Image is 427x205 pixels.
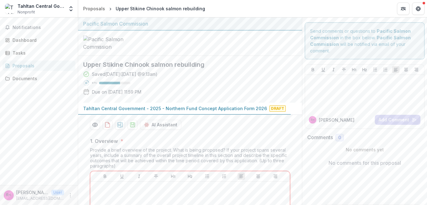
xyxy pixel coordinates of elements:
[3,35,75,45] a: Dashboard
[16,196,64,201] p: [EMAIL_ADDRESS][DOMAIN_NAME]
[307,146,422,153] p: No comments yet
[115,120,125,130] button: download-proposal
[3,73,75,84] a: Documents
[16,189,49,196] p: [PERSON_NAME] <[EMAIL_ADDRESS][DOMAIN_NAME]>
[90,137,118,145] p: 1. Overview
[13,37,70,43] div: Dashboard
[5,4,15,14] img: Tahltan Central Government
[83,36,146,51] img: Pacific Salmon Commission
[67,2,75,15] button: Open entity switcher
[101,173,109,180] button: Bold
[186,173,194,180] button: Heading 2
[116,5,205,12] div: Upper Stikine Chinook salmon rebuilding
[361,66,368,73] button: Heading 2
[135,173,143,180] button: Italicize
[340,66,348,73] button: Strike
[203,173,211,180] button: Bullet List
[319,117,354,123] p: [PERSON_NAME]
[140,120,181,130] button: AI Assistant
[397,2,409,15] button: Partners
[13,75,70,82] div: Documents
[169,173,177,180] button: Heading 1
[375,115,420,125] button: Add Comment
[309,66,317,73] button: Bold
[220,173,228,180] button: Ordered List
[238,173,245,180] button: Align Left
[92,81,97,85] p: 67 %
[83,5,105,12] div: Proposals
[152,173,160,180] button: Strike
[413,66,420,73] button: Align Right
[13,50,70,56] div: Tasks
[382,66,389,73] button: Ordered List
[330,66,337,73] button: Italicize
[402,66,410,73] button: Align Center
[13,25,73,30] span: Notifications
[81,4,208,13] nav: breadcrumb
[83,105,267,112] p: Tahltan Central Government - 2025 - Northern Fund Concept Application Form 2026
[90,120,100,130] button: Preview 25ae82b3-8978-4fcd-9901-48115f5dedcb-0.pdf
[329,159,401,167] p: No comments for this proposal
[6,193,11,197] div: Richard Erhardt <fisheriesnorth@hotmail.com>
[51,190,64,195] p: User
[272,173,279,180] button: Align Right
[254,173,262,180] button: Align Center
[103,120,113,130] button: download-proposal
[81,4,108,13] a: Proposals
[3,48,75,58] a: Tasks
[3,61,75,71] a: Proposals
[350,66,358,73] button: Heading 1
[92,71,158,77] div: Saved [DATE] ( [DATE] @ 9:13am )
[269,105,286,112] span: Draft
[412,2,424,15] button: Get Help
[3,22,75,32] button: Notifications
[338,135,341,140] span: 0
[392,66,399,73] button: Align Left
[18,9,35,15] span: Nonprofit
[83,20,297,27] div: Pacific Salmon Commission
[319,66,327,73] button: Underline
[371,66,379,73] button: Bullet List
[311,118,315,121] div: Richard Erhardt <fisheriesnorth@hotmail.com>
[13,62,70,69] div: Proposals
[83,61,287,68] h2: Upper Stikine Chinook salmon rebuilding
[67,192,74,199] button: More
[18,3,64,9] div: Tahltan Central Government
[118,173,126,180] button: Underline
[305,22,424,59] div: Send comments or questions to in the box below. will be notified via email of your comment.
[307,134,333,140] h2: Comments
[90,147,290,171] div: Provide a brief overview of the project. What is being proposed? If your project spans several ye...
[92,89,141,95] p: Due on [DATE] 11:59 PM
[128,120,138,130] button: download-proposal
